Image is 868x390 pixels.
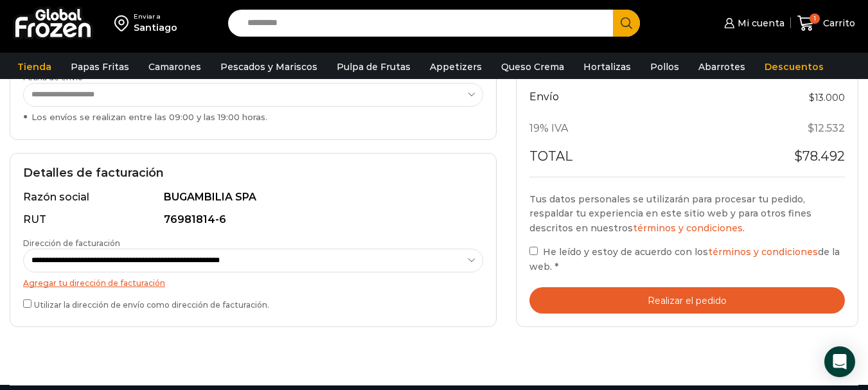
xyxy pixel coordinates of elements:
label: Fecha de envío * [23,72,483,123]
p: Tus datos personales se utilizarán para procesar tu pedido, respaldar tu experiencia en este siti... [529,192,845,235]
div: Los envíos se realizan entre las 09:00 y las 19:00 horas. [23,111,483,123]
a: términos y condiciones [708,246,818,258]
span: 1 [810,13,820,24]
a: Descuentos [758,55,830,79]
div: RUT [23,213,161,227]
a: Queso Crema [495,55,571,79]
button: Realizar el pedido [529,287,845,314]
th: Total [529,143,760,177]
a: 1 Carrito [797,8,855,39]
input: Utilizar la dirección de envío como dirección de facturación. [23,299,31,308]
a: Camarones [142,55,208,79]
label: Utilizar la dirección de envío como dirección de facturación. [23,297,483,310]
a: Hortalizas [577,55,637,79]
th: 19% IVA [529,114,760,143]
div: 76981814-6 [164,213,477,227]
span: $ [794,148,802,164]
h2: Detalles de facturación [23,166,483,181]
div: Razón social [23,190,161,205]
a: Abarrotes [692,55,752,79]
a: Tienda [11,55,58,79]
a: Pollos [644,55,686,79]
label: Flat rate: [809,90,845,106]
span: $ [808,122,814,134]
select: Dirección de facturación [23,249,483,272]
a: términos y condiciones [633,222,743,234]
abbr: requerido [554,261,558,272]
th: Envío [529,87,760,114]
span: 12.532 [808,122,845,134]
button: Search button [613,10,640,37]
a: Pescados y Mariscos [214,55,324,79]
span: $ [809,92,815,103]
a: Pulpa de Frutas [330,55,417,79]
label: Dirección de facturación [23,238,483,272]
div: Open Intercom Messenger [824,346,855,377]
bdi: 13.000 [809,92,845,103]
img: address-field-icon.svg [114,12,134,34]
a: Agregar tu dirección de facturación [23,278,165,288]
div: Santiago [134,21,177,34]
a: Appetizers [423,55,488,79]
div: Enviar a [134,12,177,21]
span: Mi cuenta [734,17,784,30]
a: Mi cuenta [721,10,784,36]
bdi: 78.492 [794,148,845,164]
span: He leído y estoy de acuerdo con los de la web. [529,246,840,272]
span: Carrito [820,17,855,30]
a: Papas Fritas [64,55,136,79]
input: He leído y estoy de acuerdo con lostérminos y condicionesde la web. * [529,247,538,255]
select: Fecha de envío * Los envíos se realizan entre las 09:00 y las 19:00 horas. [23,83,483,107]
div: BUGAMBILIA SPA [164,190,477,205]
